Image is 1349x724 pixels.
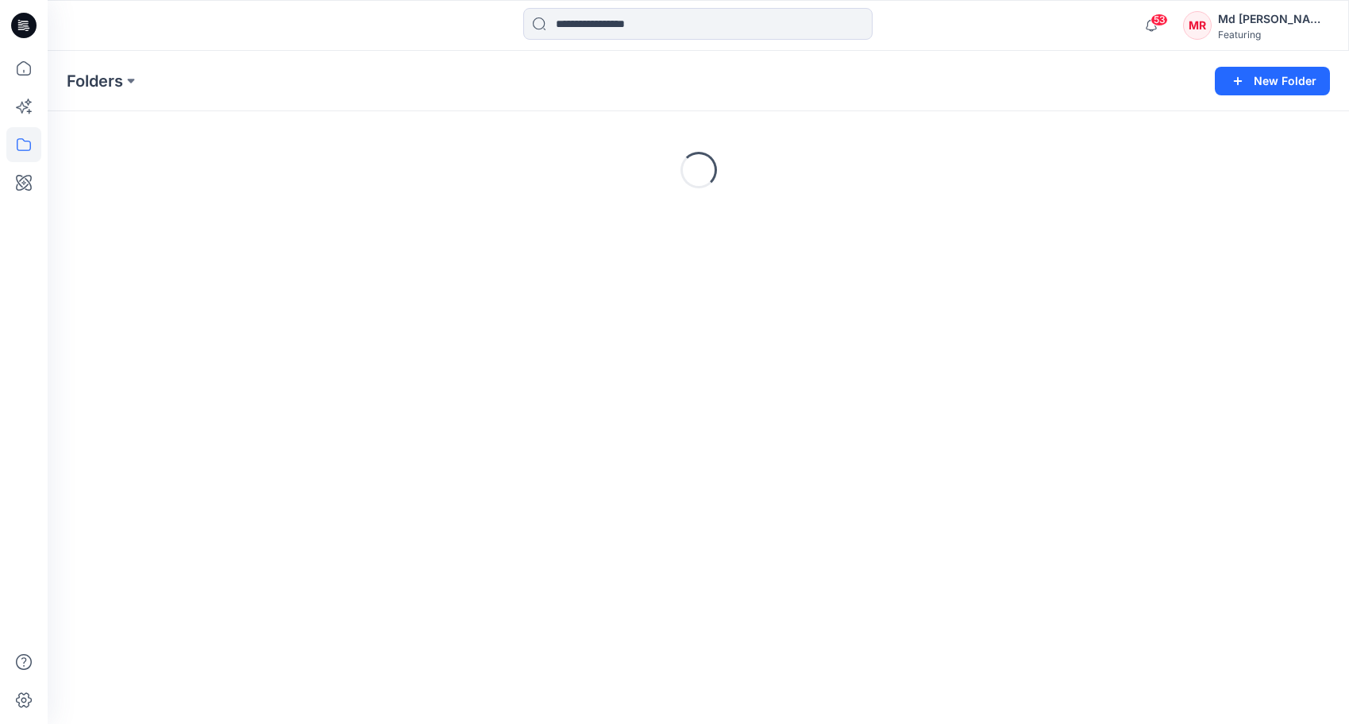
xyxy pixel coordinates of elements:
[67,70,123,92] a: Folders
[1151,14,1168,26] span: 53
[1183,11,1212,40] div: MR
[1218,10,1329,29] div: Md [PERSON_NAME][DEMOGRAPHIC_DATA]
[1218,29,1329,41] div: Featuring
[1215,67,1330,95] button: New Folder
